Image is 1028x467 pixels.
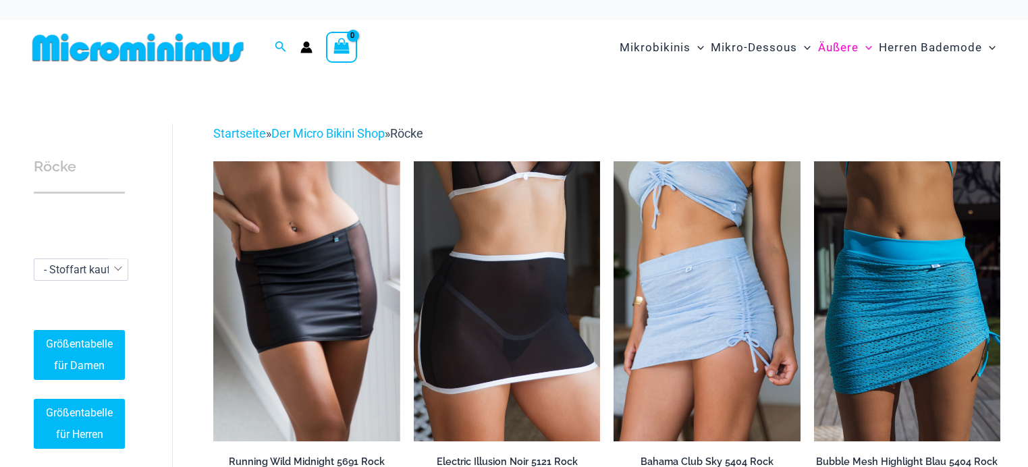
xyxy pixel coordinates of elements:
[814,161,1000,441] img: Bubble Mesh Highlight Blau 5404 Rock 02
[326,32,357,63] a: Einkaufswagen anzeigen, leer
[815,27,875,68] a: ÄußereMenü umschaltenMenü umschalten
[875,27,999,68] a: Herren BademodeMenü umschaltenMenü umschalten
[34,330,125,380] a: Größentabelle für Damen
[229,456,385,467] font: Running Wild Midnight 5691 Rock
[620,40,691,54] font: Mikrobikinis
[275,39,287,56] a: Link zum Suchsymbol
[213,126,266,140] a: Startseite
[34,158,76,175] font: Röcke
[816,456,998,467] font: Bubble Mesh Highlight Blau 5404 Rock
[879,40,982,54] font: Herren Bademode
[34,258,128,281] span: - Stoffart kaufen
[982,30,996,65] span: Menü umschalten
[414,161,600,441] a: Electric Illusion Noir Rock 02Electric Illusion Noir 1521 BH 611 Micro 5121 Rock 01Electric Illus...
[691,30,704,65] span: Menü umschalten
[614,25,1001,70] nav: Seitennavigation
[859,30,872,65] span: Menü umschalten
[213,161,400,441] img: Running Wild Midnight 5691 Rock
[385,126,390,140] font: »
[46,406,113,441] font: Größentabelle für Herren
[34,259,128,280] span: - Stoffart kaufen
[390,126,423,140] font: Röcke
[614,161,800,441] img: Bahama Club Sky 9170 Crop Top 5404 Rock 07
[44,263,122,276] font: - Stoffart kaufen
[641,456,774,467] font: Bahama Club Sky 5404 Rock
[797,30,811,65] span: Menü umschalten
[437,456,578,467] font: Electric Illusion Noir 5121 Rock
[34,399,125,449] a: Größentabelle für Herren
[46,337,113,372] font: Größentabelle für Damen
[414,161,600,441] img: Electric Illusion Noir Rock 02
[818,40,859,54] font: Äußere
[300,41,313,53] a: Link zum Kontosymbol
[271,126,385,140] a: Der Micro Bikini Shop
[707,27,814,68] a: Mikro-DessousMenü umschaltenMenü umschalten
[616,27,707,68] a: MikrobikinisMenü umschaltenMenü umschalten
[814,161,1000,441] a: Bubble Mesh Highlight Blau 5404 Rock 02Bubble Mesh Highlight Blau 309 Tri Top 5404 Rock 05Bubble ...
[711,40,797,54] font: Mikro-Dessous
[614,161,800,441] a: Bahama Club Sky 9170 Crop Top 5404 Rock 07Bahama Club Sky 9170 Crop Top 5404 Rock 10Bahama Club S...
[213,161,400,441] a: Running Wild Midnight 5691 RockRunning Wild Midnight 1052 Top 5691 Rock 06Running Wild Midnight 1...
[266,126,271,140] font: »
[27,32,249,63] img: MM SHOP LOGO FLAT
